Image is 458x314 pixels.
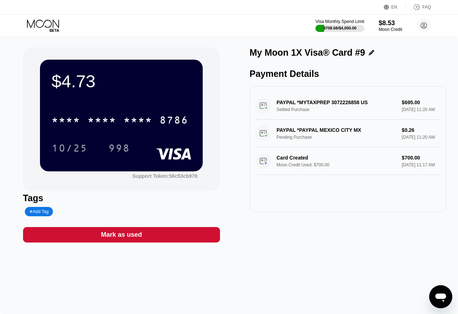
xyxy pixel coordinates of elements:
div: 998 [108,143,130,155]
div: Mark as used [101,231,142,239]
div: 998 [103,139,135,157]
div: $4.73 [51,71,191,91]
div: Moon Credit [379,27,402,32]
div: $8.53Moon Credit [379,19,402,32]
div: Add Tag [25,207,53,216]
div: Mark as used [23,227,220,243]
div: $708.68 / $4,000.00 [323,26,356,30]
div: Visa Monthly Spend Limit [315,19,364,24]
div: 10/25 [46,139,93,157]
div: FAQ [406,4,431,11]
div: EN [384,4,406,11]
div: 10/25 [51,143,87,155]
div: Support Token: 56c53cb978 [132,173,197,179]
div: Tags [23,193,220,203]
div: FAQ [422,5,431,10]
div: Support Token:56c53cb978 [132,173,197,179]
div: My Moon 1X Visa® Card #9 [250,47,365,58]
div: EN [391,5,398,10]
div: Add Tag [29,209,49,214]
iframe: Button to launch messaging window [429,285,452,308]
div: $8.53 [379,19,402,27]
div: 8786 [160,115,188,127]
div: Visa Monthly Spend Limit$708.68/$4,000.00 [315,19,364,32]
div: Payment Details [250,69,446,79]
